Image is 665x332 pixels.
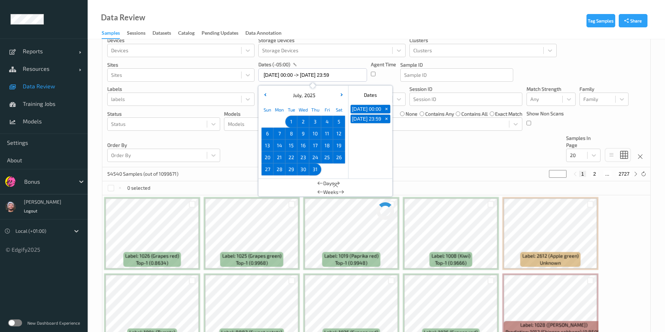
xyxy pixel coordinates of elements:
span: Label: 1019 (Paprika red) [324,252,379,259]
span: 9 [298,129,308,138]
span: 10 [310,129,320,138]
div: Choose Saturday July 19 of 2025 [333,140,345,151]
span: top-1 (0.9948) [335,259,367,266]
a: Sessions [127,28,152,38]
span: top-1 (0.9968) [236,259,268,266]
div: Choose Thursday July 17 of 2025 [309,140,321,151]
button: + [382,105,390,113]
div: Dates [348,88,392,102]
div: , [291,92,315,99]
span: 8 [286,129,296,138]
div: Samples [102,29,120,39]
div: Choose Friday August 01 of 2025 [321,163,333,175]
p: Status [107,110,220,117]
span: 21 [274,153,284,162]
button: ... [603,171,612,177]
span: 6 [263,129,272,138]
div: Choose Saturday July 12 of 2025 [333,128,345,140]
div: Choose Monday June 30 of 2025 [273,116,285,128]
span: 14 [274,141,284,150]
div: Choose Tuesday July 15 of 2025 [285,140,297,151]
p: Samples In Page [566,135,600,149]
p: Session ID [409,86,522,93]
button: [DATE] 23:59 [351,115,382,123]
div: Choose Sunday July 20 of 2025 [262,151,273,163]
span: 27 [263,164,272,174]
span: 23 [298,153,308,162]
div: Choose Thursday July 10 of 2025 [309,128,321,140]
p: Agent Time [371,61,396,68]
span: 13 [263,141,272,150]
div: Tue [285,104,297,116]
div: Choose Monday July 28 of 2025 [273,163,285,175]
span: Weeks [323,189,338,196]
p: Clusters [409,37,557,44]
span: top-1 (0.9666) [435,259,467,266]
span: 1 [286,117,296,127]
p: Match Strength [527,86,576,93]
div: Choose Sunday July 06 of 2025 [262,128,273,140]
div: Mon [273,104,285,116]
p: Devices [107,37,255,44]
p: dates (-05:00) [258,61,290,68]
div: Data Review [101,14,145,21]
span: July [291,92,301,98]
div: Choose Wednesday July 30 of 2025 [297,163,309,175]
div: Fri [321,104,333,116]
a: Pending Updates [202,28,245,38]
span: 2 [298,117,308,127]
a: Catalog [178,28,202,38]
button: 2727 [617,171,632,177]
label: contains all [461,110,488,117]
span: 20 [263,153,272,162]
div: Choose Thursday July 24 of 2025 [309,151,321,163]
div: Choose Tuesday July 01 of 2025 [285,116,297,128]
button: 2 [591,171,598,177]
span: 15 [286,141,296,150]
div: Choose Saturday August 02 of 2025 [333,163,345,175]
p: labels [107,86,255,93]
span: 2025 [303,92,315,98]
span: unknown [540,259,561,266]
div: Choose Monday July 14 of 2025 [273,140,285,151]
div: Catalog [178,29,195,38]
div: Choose Tuesday July 08 of 2025 [285,128,297,140]
a: Samples [102,28,127,39]
div: Data Annotation [245,29,281,38]
div: Wed [297,104,309,116]
a: Data Annotation [245,28,289,38]
div: Pending Updates [202,29,238,38]
span: 17 [310,141,320,150]
span: Label: 1028 ([PERSON_NAME]) [520,321,588,328]
button: 1 [579,171,586,177]
div: Datasets [152,29,171,38]
span: Label: 1026 (Grapes red) [125,252,179,259]
span: + [383,106,390,113]
button: Tag Samples [586,14,615,27]
div: Choose Sunday June 29 of 2025 [262,116,273,128]
p: Models [224,110,371,117]
div: Choose Friday July 18 of 2025 [321,140,333,151]
button: Share [619,14,647,27]
span: 7 [274,129,284,138]
span: 19 [334,141,344,150]
div: Choose Saturday July 05 of 2025 [333,116,345,128]
button: [DATE] 00:00 [351,105,382,113]
p: Order By [107,142,220,149]
div: Choose Tuesday July 22 of 2025 [285,151,297,163]
div: Choose Wednesday July 16 of 2025 [297,140,309,151]
span: top-1 (0.8634) [136,259,168,266]
span: 28 [274,164,284,174]
span: 18 [322,141,332,150]
span: 24 [310,153,320,162]
label: none [406,110,418,117]
span: 22 [286,153,296,162]
div: Choose Monday July 21 of 2025 [273,151,285,163]
label: contains any [425,110,454,117]
span: 26 [334,153,344,162]
span: 29 [286,164,296,174]
span: Label: 2612 (Apple green) [522,252,579,259]
div: Choose Wednesday July 09 of 2025 [297,128,309,140]
div: Sun [262,104,273,116]
span: Label: 1025 (Grapes green) [222,252,281,259]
